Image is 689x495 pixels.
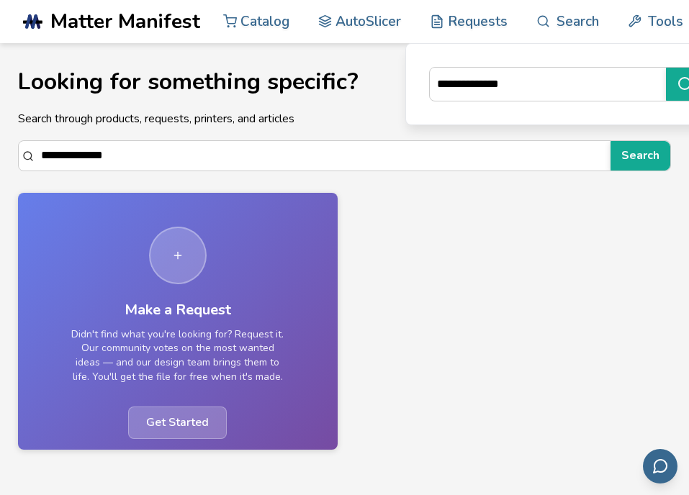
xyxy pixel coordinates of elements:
h3: Make a Request [125,301,231,319]
input: Search [41,142,603,169]
span: Get Started [128,407,227,438]
span: Matter Manifest [50,10,200,33]
p: Search through products, requests, printers, and articles [18,110,671,127]
button: Send feedback via email [643,449,677,483]
p: Didn't find what you're looking for? Request it. Our community votes on the most wanted ideas — a... [70,327,286,383]
button: Search [611,141,670,170]
h1: Looking for something specific? [18,69,671,94]
a: Make a RequestDidn't find what you're looking for? Request it. Our community votes on the most wa... [18,193,338,450]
